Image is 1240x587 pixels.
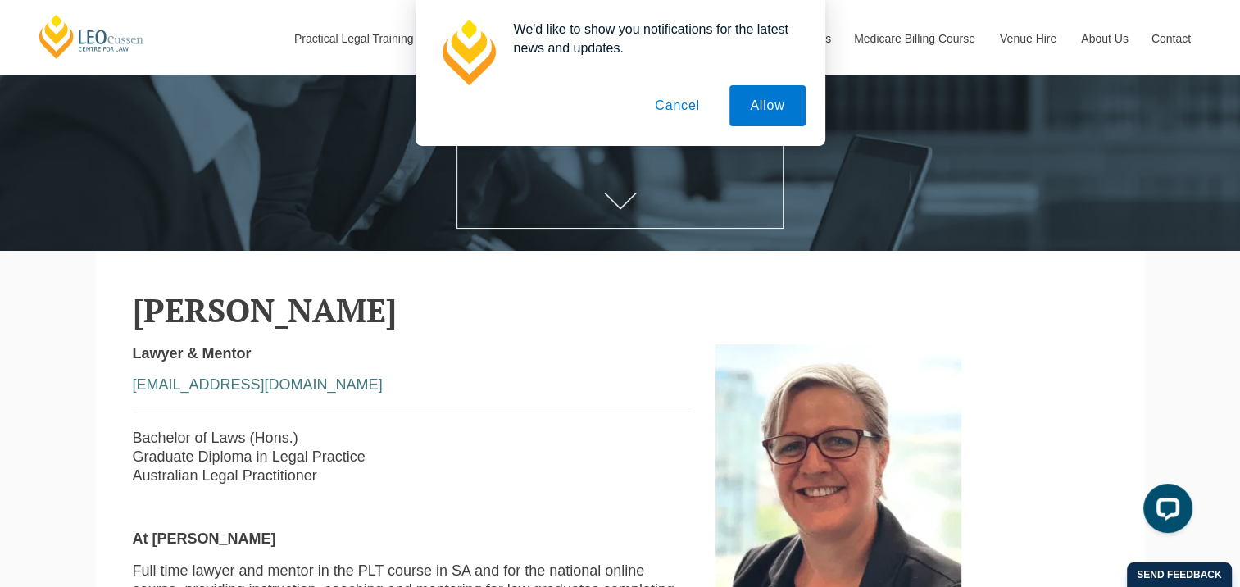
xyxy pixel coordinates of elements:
h2: [PERSON_NAME] [133,292,1108,328]
strong: At [PERSON_NAME] [133,530,276,547]
button: Allow [729,85,805,126]
iframe: LiveChat chat widget [1130,477,1199,546]
p: Bachelor of Laws (Hons.) Graduate Diploma in Legal Practice Australian Legal Practitioner [133,429,692,486]
button: Cancel [634,85,720,126]
strong: Lawyer & Mentor [133,345,252,362]
div: We'd like to show you notifications for the latest news and updates. [501,20,806,57]
img: notification icon [435,20,501,85]
a: [EMAIL_ADDRESS][DOMAIN_NAME] [133,376,383,393]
